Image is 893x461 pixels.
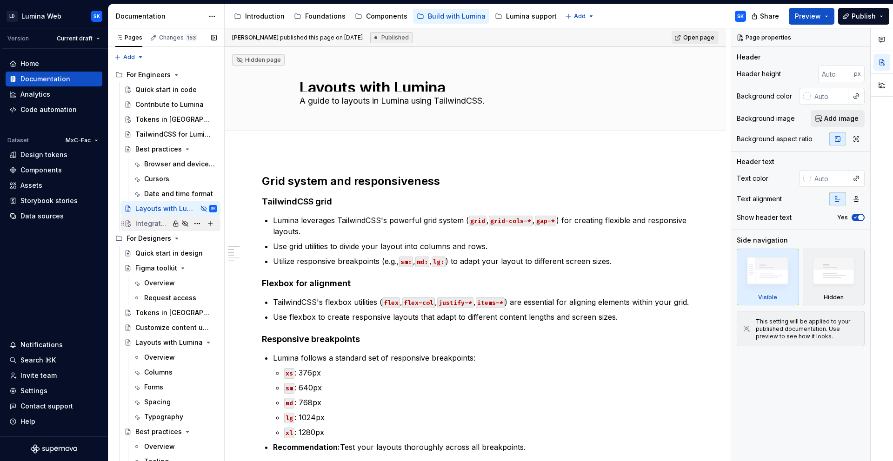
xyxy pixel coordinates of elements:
div: Integrate Lumina in apps [135,219,169,228]
p: Test your layouts thoroughly across all breakpoints. [273,441,689,453]
div: Pages [115,34,142,41]
div: Layouts with Lumina [135,338,203,347]
a: Cursors [129,171,220,186]
div: Notifications [20,340,63,349]
a: Customize content using slot [120,320,220,335]
a: Home [6,56,102,71]
div: Foundations [305,12,346,21]
a: Components [351,9,411,24]
code: justify-* [437,297,473,308]
p: Lumina leverages TailwindCSS's powerful grid system ( , , ) for creating flexible and responsive ... [273,215,689,237]
p: Lumina follows a standard set of responsive breakpoints: [273,352,689,363]
div: Quick start in design [135,249,203,258]
div: Best practices [135,145,182,154]
a: Quick start in design [120,246,220,261]
div: Background aspect ratio [737,134,813,144]
button: Add [562,10,597,23]
div: Changes [159,34,197,41]
div: Components [20,165,62,175]
p: Use grid utilities to divide your layout into columns and rows. [273,241,689,252]
a: Contribute to Lumina [120,97,220,112]
a: Introduction [230,9,288,24]
a: Invite team [6,368,102,383]
code: xs [284,368,294,379]
div: Visible [737,249,799,305]
span: published this page on [DATE] [232,34,363,41]
div: SK [93,13,100,20]
div: Hidden [824,294,844,301]
div: Published [370,32,413,43]
div: Help [20,417,35,426]
a: Tokens in [GEOGRAPHIC_DATA] [120,112,220,127]
a: Components [6,163,102,178]
code: flex [382,297,400,308]
div: Best practices [135,427,182,436]
a: Spacing [129,395,220,409]
button: Add [112,51,147,64]
div: Analytics [20,90,50,99]
p: : 640px [284,382,689,393]
a: Analytics [6,87,102,102]
span: Publish [852,12,876,21]
code: md: [415,257,429,267]
div: Documentation [116,12,204,21]
div: Background image [737,114,795,123]
div: Introduction [245,12,285,21]
input: Auto [811,170,848,187]
div: Cursors [144,174,169,184]
div: Search ⌘K [20,356,56,365]
a: Date and time format [129,186,220,201]
button: Share [746,8,785,25]
div: Spacing [144,397,171,407]
div: SK [211,204,216,213]
div: Data sources [20,211,64,221]
div: Invite team [20,371,57,380]
p: : 1280px [284,427,689,438]
div: Header text [737,157,774,166]
div: Text alignment [737,194,782,204]
p: px [854,70,861,78]
div: Overview [144,278,175,288]
p: : 768px [284,397,689,408]
strong: Responsive breakpoints [262,334,360,344]
span: MxC-Fac [66,137,91,144]
div: Columns [144,368,173,377]
a: Quick start in code [120,82,220,97]
div: Assets [20,181,42,190]
div: Visible [758,294,777,301]
div: Hidden [803,249,865,305]
a: Settings [6,383,102,398]
a: Supernova Logo [31,444,77,454]
strong: TailwindCSS grid [262,197,332,206]
a: Overview [129,439,220,454]
a: Build with Lumina [413,9,489,24]
code: sm [284,383,294,394]
div: Overview [144,442,175,451]
code: lg [284,413,294,423]
a: Overview [129,350,220,365]
div: Typography [144,412,183,421]
div: Page tree [230,7,560,26]
div: Background color [737,92,792,101]
div: Contact support [20,402,73,411]
code: gap-* [535,216,556,226]
input: Auto [811,88,848,105]
div: Code automation [20,105,77,114]
textarea: Layouts with Lumina [298,77,649,92]
button: Add image [811,110,865,127]
div: Header height [737,69,781,79]
div: Lumina support [506,12,557,21]
span: Add image [824,114,859,123]
div: Components [366,12,407,21]
a: Integrate Lumina in apps [120,216,220,231]
div: Hidden page [236,56,281,64]
code: xl [284,428,294,438]
code: lg: [432,257,446,267]
a: Request access [129,290,220,305]
a: Documentation [6,72,102,86]
div: Text color [737,174,768,183]
div: Home [20,59,39,68]
input: Auto [818,66,854,82]
a: Columns [129,365,220,380]
span: Preview [795,12,821,21]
